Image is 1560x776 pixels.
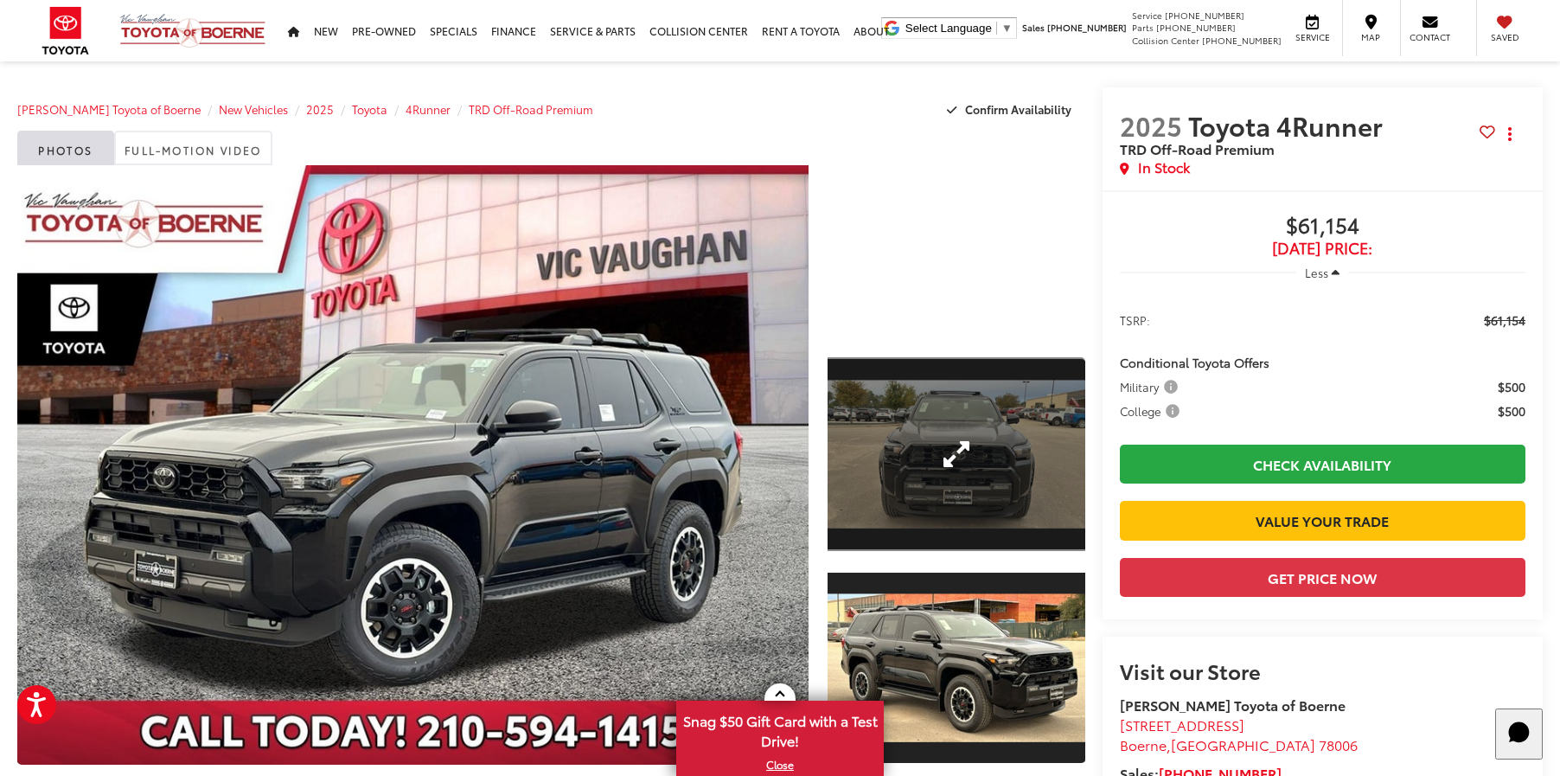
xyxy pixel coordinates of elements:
span: ▼ [1001,22,1013,35]
span: 2025 [1120,106,1182,144]
span: TSRP: [1120,311,1150,329]
h2: Visit our Store [1120,659,1525,682]
a: Expand Photo 0 [17,165,809,765]
span: In Stock [1138,157,1190,177]
a: New Vehicles [219,101,288,117]
span: Service [1132,9,1162,22]
a: 4Runner [406,101,451,117]
a: Check Availability [1120,445,1525,484]
a: Toyota [352,101,387,117]
span: Map [1352,31,1390,43]
img: 2025 Toyota 4Runner TRD Off-Road Premium [825,593,1088,741]
span: [DATE] Price: [1120,240,1525,257]
img: 2025 Toyota 4Runner TRD Off-Road Premium [10,162,816,767]
span: Less [1305,265,1328,280]
span: [STREET_ADDRESS] [1120,715,1244,734]
span: [PHONE_NUMBER] [1165,9,1244,22]
span: [PHONE_NUMBER] [1202,34,1282,47]
a: Photos [17,131,114,165]
span: Conditional Toyota Offers [1120,354,1269,371]
span: dropdown dots [1508,127,1512,141]
span: Boerne [1120,734,1167,754]
button: Get Price Now [1120,558,1525,597]
span: TRD Off-Road Premium [1120,138,1275,158]
a: TRD Off-Road Premium [469,101,593,117]
span: Snag $50 Gift Card with a Test Drive! [678,702,882,755]
span: Contact [1410,31,1450,43]
span: , [1120,734,1358,754]
a: [STREET_ADDRESS] Boerne,[GEOGRAPHIC_DATA] 78006 [1120,715,1358,754]
button: Confirm Availability [937,94,1085,125]
button: Actions [1495,119,1525,149]
a: 2025 [306,101,334,117]
a: Full-Motion Video [114,131,272,165]
span: Confirm Availability [965,101,1071,117]
span: 78006 [1319,734,1358,754]
span: Select Language [905,22,992,35]
a: Select Language​ [905,22,1013,35]
span: Parts [1132,21,1154,34]
span: Collision Center [1132,34,1199,47]
span: ​ [996,22,997,35]
a: Expand Photo 2 [828,571,1085,765]
span: $61,154 [1120,214,1525,240]
span: College [1120,402,1183,420]
span: $500 [1498,402,1525,420]
span: Toyota 4Runner [1188,106,1389,144]
span: [PHONE_NUMBER] [1047,21,1127,34]
span: Military [1120,378,1181,395]
span: [PHONE_NUMBER] [1156,21,1236,34]
strong: [PERSON_NAME] Toyota of Boerne [1120,695,1346,715]
span: Service [1293,31,1332,43]
a: [PERSON_NAME] Toyota of Boerne [17,101,201,117]
img: Vic Vaughan Toyota of Boerne [119,13,266,48]
span: $61,154 [1484,311,1525,329]
a: Value Your Trade [1120,501,1525,540]
span: [GEOGRAPHIC_DATA] [1171,734,1315,754]
span: Sales [1022,21,1045,34]
span: Saved [1486,31,1524,43]
button: Military [1120,378,1184,395]
div: View Full-Motion Video [828,165,1085,337]
span: $500 [1498,378,1525,395]
a: Expand Photo 1 [828,357,1085,551]
button: Less [1296,257,1348,288]
button: College [1120,402,1186,420]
